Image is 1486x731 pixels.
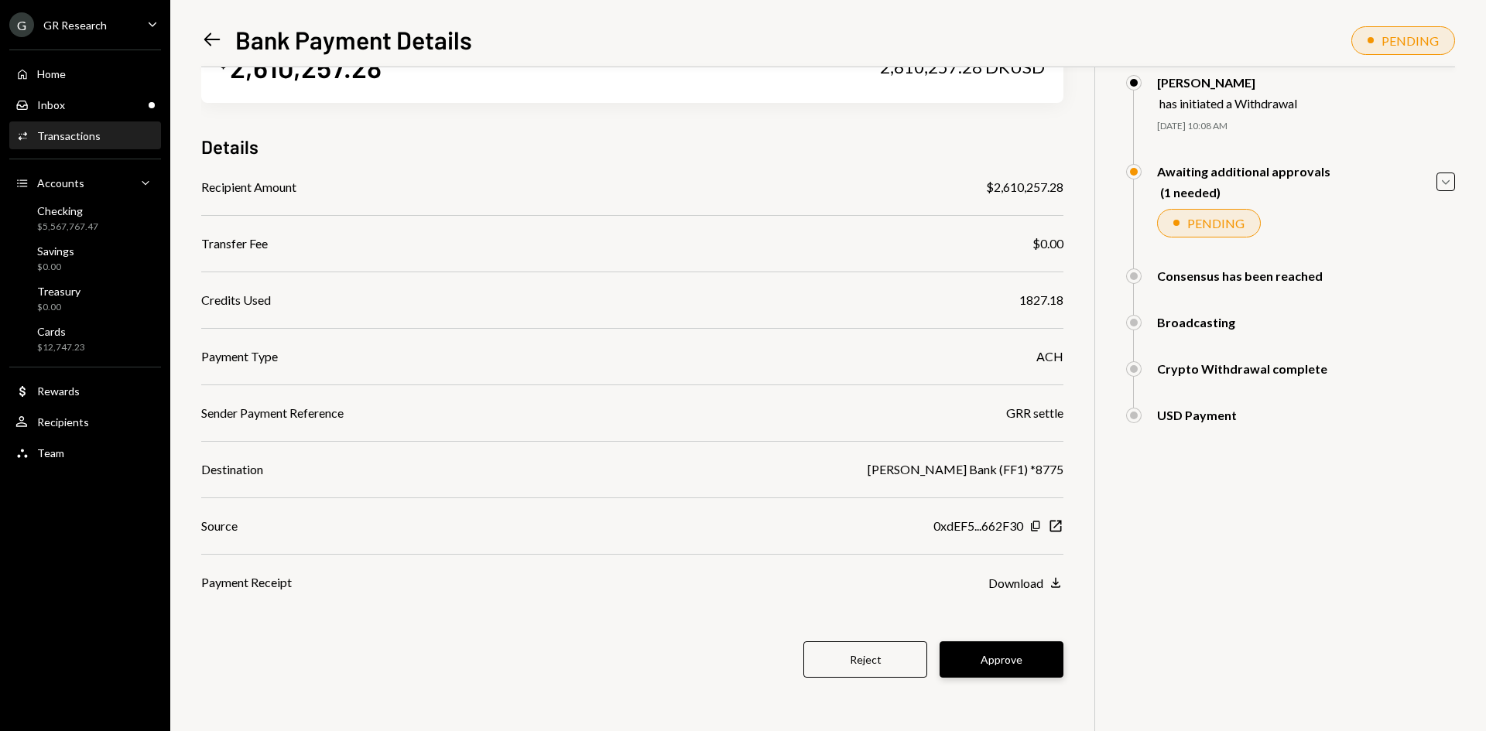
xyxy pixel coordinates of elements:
[235,24,472,55] h1: Bank Payment Details
[37,285,80,298] div: Treasury
[37,341,85,354] div: $12,747.23
[37,415,89,429] div: Recipients
[9,240,161,277] a: Savings$0.00
[940,641,1063,678] button: Approve
[988,576,1043,590] div: Download
[1032,234,1063,253] div: $0.00
[201,234,268,253] div: Transfer Fee
[201,573,292,592] div: Payment Receipt
[1157,164,1330,179] div: Awaiting additional approvals
[9,377,161,405] a: Rewards
[1157,75,1297,90] div: [PERSON_NAME]
[1036,347,1063,366] div: ACH
[1160,185,1330,200] div: (1 needed)
[9,320,161,357] a: Cards$12,747.23
[986,178,1063,196] div: $2,610,257.28
[37,446,64,459] div: Team
[9,200,161,237] a: Checking$5,567,767.47
[1157,408,1237,422] div: USD Payment
[1019,291,1063,309] div: 1827.18
[37,67,66,80] div: Home
[1159,96,1297,111] div: has initiated a Withdrawal
[9,408,161,436] a: Recipients
[1187,216,1245,231] div: PENDING
[201,517,238,535] div: Source
[933,517,1023,535] div: 0xdEF5...662F30
[37,204,98,217] div: Checking
[9,121,161,149] a: Transactions
[201,291,271,309] div: Credits Used
[1157,361,1327,376] div: Crypto Withdrawal complete
[1157,120,1455,133] div: [DATE] 10:08 AM
[1157,315,1235,330] div: Broadcasting
[37,244,74,258] div: Savings
[37,98,65,111] div: Inbox
[9,439,161,466] a: Team
[37,384,80,398] div: Rewards
[201,134,259,159] h3: Details
[988,575,1063,592] button: Download
[1157,268,1323,283] div: Consensus has been reached
[9,169,161,196] a: Accounts
[803,641,927,678] button: Reject
[201,404,344,422] div: Sender Payment Reference
[1382,33,1439,48] div: PENDING
[868,460,1063,479] div: [PERSON_NAME] Bank (FF1) *8775
[37,176,84,190] div: Accounts
[37,301,80,314] div: $0.00
[37,220,98,234] div: $5,567,767.47
[201,178,296,196] div: Recipient Amount
[37,129,101,142] div: Transactions
[201,347,278,366] div: Payment Type
[9,91,161,118] a: Inbox
[1006,404,1063,422] div: GRR settle
[9,12,34,37] div: G
[37,325,85,338] div: Cards
[201,460,263,479] div: Destination
[37,261,74,274] div: $0.00
[9,60,161,87] a: Home
[43,19,107,32] div: GR Research
[9,280,161,317] a: Treasury$0.00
